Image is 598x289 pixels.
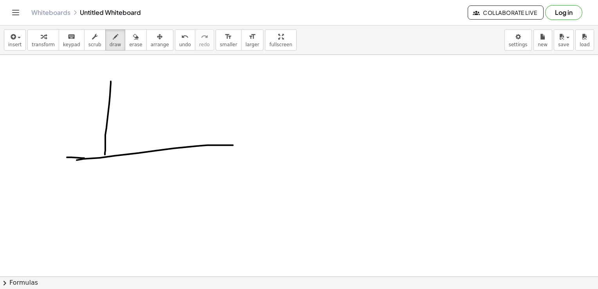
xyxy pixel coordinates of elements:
button: load [575,29,594,51]
span: Collaborate Live [474,9,537,16]
button: format_sizelarger [241,29,263,51]
span: erase [129,42,142,47]
i: keyboard [68,32,75,42]
span: smaller [220,42,237,47]
span: keypad [63,42,80,47]
i: format_size [249,32,256,42]
button: arrange [146,29,173,51]
button: fullscreen [265,29,296,51]
span: insert [8,42,22,47]
button: Toggle navigation [9,6,22,19]
span: transform [32,42,55,47]
button: draw [105,29,126,51]
span: arrange [151,42,169,47]
span: load [580,42,590,47]
span: undo [179,42,191,47]
i: format_size [225,32,232,42]
button: undoundo [175,29,195,51]
button: settings [504,29,532,51]
span: larger [245,42,259,47]
button: Collaborate Live [468,5,544,20]
a: Whiteboards [31,9,70,16]
button: save [554,29,574,51]
span: redo [199,42,210,47]
span: fullscreen [269,42,292,47]
button: format_sizesmaller [216,29,241,51]
button: insert [4,29,26,51]
i: undo [181,32,189,42]
span: draw [110,42,121,47]
span: settings [509,42,528,47]
span: scrub [88,42,101,47]
button: redoredo [195,29,214,51]
span: new [538,42,548,47]
i: redo [201,32,208,42]
button: transform [27,29,59,51]
span: save [558,42,569,47]
button: erase [125,29,146,51]
button: new [533,29,552,51]
button: Log in [545,5,582,20]
button: scrub [84,29,106,51]
button: keyboardkeypad [59,29,85,51]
